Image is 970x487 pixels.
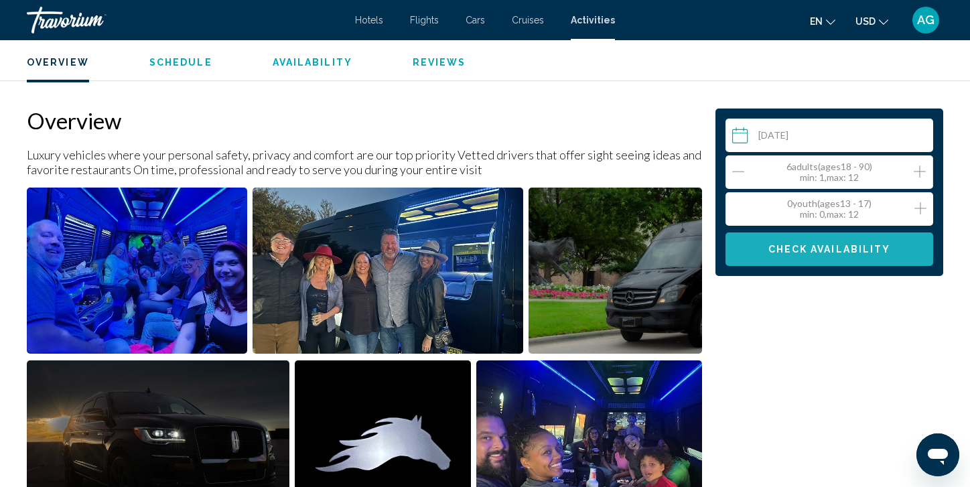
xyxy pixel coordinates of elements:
[810,16,823,27] span: en
[27,187,247,354] button: Open full-screen image slider
[27,147,702,177] p: Luxury vehicles where your personal safety, privacy and comfort are our top priority Vetted drive...
[917,13,934,27] span: AG
[800,171,815,183] span: min
[732,163,744,182] button: Decrement adults
[27,107,702,134] h2: Overview
[827,171,843,183] span: max
[787,209,872,220] div: : 0, : 12
[792,161,818,172] span: Adults
[273,57,352,68] span: Availability
[410,15,439,25] a: Flights
[821,161,841,172] span: ages
[571,15,615,25] a: Activities
[732,200,744,219] button: Decrement youth
[792,198,817,209] span: Youth
[273,56,352,68] button: Availability
[827,208,843,220] span: max
[800,208,815,220] span: min
[725,232,933,266] button: Check Availability
[355,15,383,25] a: Hotels
[725,155,933,226] button: Travelers: 6 adults, 0 children
[855,16,876,27] span: USD
[149,57,212,68] span: Schedule
[413,57,466,68] span: Reviews
[908,6,943,34] button: User Menu
[466,15,485,25] a: Cars
[786,172,872,183] div: : 1, : 12
[916,433,959,476] iframe: Button to launch messaging window
[512,15,544,25] a: Cruises
[529,187,702,354] button: Open full-screen image slider
[817,198,872,209] span: ( 13 - 17)
[914,200,926,219] button: Increment youth
[818,161,872,172] span: ( 18 - 90)
[810,11,835,31] button: Change language
[768,245,891,255] span: Check Availability
[413,56,466,68] button: Reviews
[786,161,872,172] span: 6
[27,57,89,68] span: Overview
[787,198,872,209] span: 0
[820,198,840,209] span: ages
[149,56,212,68] button: Schedule
[855,11,888,31] button: Change currency
[27,7,342,33] a: Travorium
[253,187,523,354] button: Open full-screen image slider
[27,56,89,68] button: Overview
[914,163,926,182] button: Increment adults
